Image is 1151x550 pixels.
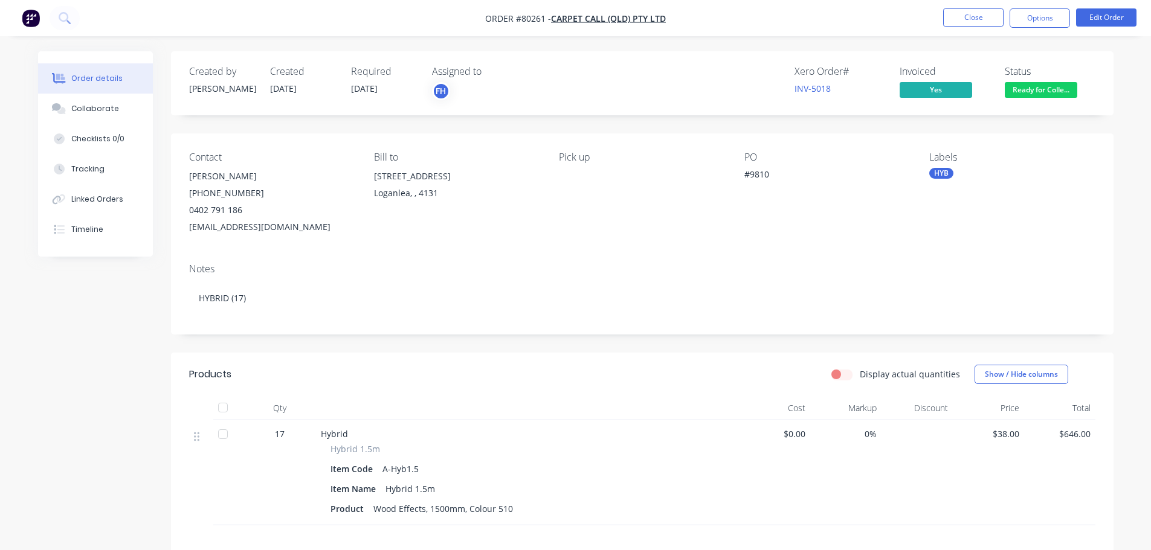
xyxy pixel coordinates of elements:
[189,367,231,382] div: Products
[374,185,540,202] div: Loganlea, , 4131
[900,82,972,97] span: Yes
[189,66,256,77] div: Created by
[189,280,1095,316] div: HYBRID (17)
[351,66,418,77] div: Required
[953,396,1024,420] div: Price
[378,460,424,478] div: A-Hyb1.5
[189,202,355,219] div: 0402 791 186
[351,83,378,94] span: [DATE]
[943,8,1004,27] button: Close
[810,396,882,420] div: Markup
[330,500,369,517] div: Product
[744,152,910,163] div: PO
[38,154,153,184] button: Tracking
[270,66,337,77] div: Created
[1024,396,1095,420] div: Total
[38,184,153,214] button: Linked Orders
[975,365,1068,384] button: Show / Hide columns
[929,168,953,179] div: HYB
[1010,8,1070,28] button: Options
[38,214,153,245] button: Timeline
[71,224,103,235] div: Timeline
[381,480,440,497] div: Hybrid 1.5m
[189,263,1095,275] div: Notes
[71,194,123,205] div: Linked Orders
[374,168,540,185] div: [STREET_ADDRESS]
[795,83,831,94] a: INV-5018
[71,133,124,144] div: Checklists 0/0
[744,427,805,440] span: $0.00
[432,66,553,77] div: Assigned to
[860,368,960,380] label: Display actual quantities
[795,66,885,77] div: Xero Order #
[71,73,123,84] div: Order details
[744,168,895,185] div: #9810
[958,427,1019,440] span: $38.00
[1005,82,1077,97] span: Ready for Colle...
[321,428,348,440] span: Hybrid
[189,219,355,235] div: [EMAIL_ADDRESS][DOMAIN_NAME]
[1076,8,1136,27] button: Edit Order
[432,82,450,100] button: FH
[374,168,540,206] div: [STREET_ADDRESS]Loganlea, , 4131
[882,396,953,420] div: Discount
[330,480,381,497] div: Item Name
[189,185,355,202] div: [PHONE_NUMBER]
[275,427,285,440] span: 17
[485,13,551,24] span: Order #80261 -
[330,460,378,478] div: Item Code
[71,103,119,114] div: Collaborate
[71,164,105,174] div: Tracking
[551,13,666,24] a: Carpet Call (QLD) Pty Ltd
[330,443,380,455] span: Hybrid 1.5m
[1029,427,1091,440] span: $646.00
[38,63,153,94] button: Order details
[243,396,316,420] div: Qty
[739,396,810,420] div: Cost
[189,82,256,95] div: [PERSON_NAME]
[22,9,40,27] img: Factory
[38,94,153,124] button: Collaborate
[815,427,877,440] span: 0%
[1005,66,1095,77] div: Status
[189,168,355,235] div: [PERSON_NAME][PHONE_NUMBER]0402 791 186[EMAIL_ADDRESS][DOMAIN_NAME]
[270,83,297,94] span: [DATE]
[559,152,724,163] div: Pick up
[189,168,355,185] div: [PERSON_NAME]
[929,152,1095,163] div: Labels
[1005,82,1077,100] button: Ready for Colle...
[189,152,355,163] div: Contact
[38,124,153,154] button: Checklists 0/0
[900,66,990,77] div: Invoiced
[374,152,540,163] div: Bill to
[369,500,518,517] div: Wood Effects, 1500mm, Colour 510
